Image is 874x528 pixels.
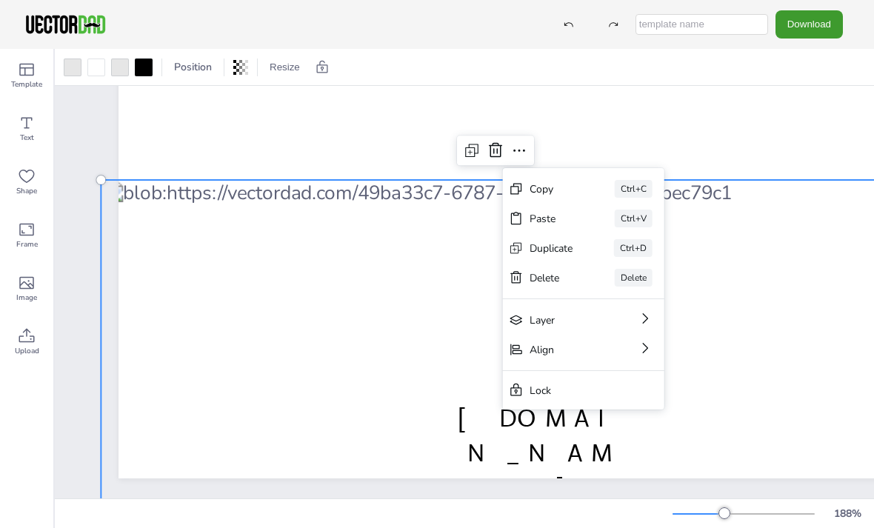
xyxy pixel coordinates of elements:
div: Duplicate [530,241,573,255]
input: template name [636,14,768,35]
button: Download [775,10,843,38]
div: Delete [615,269,653,287]
span: Template [11,78,42,90]
div: Layer [530,313,596,327]
span: Frame [16,238,38,250]
div: Delete [530,271,573,285]
span: Image [16,292,37,304]
span: Upload [15,345,39,357]
div: 188 % [830,507,865,521]
span: [DOMAIN_NAME] [458,403,630,504]
span: Shape [16,185,37,197]
div: Ctrl+C [615,180,653,198]
span: Text [20,132,34,144]
div: Align [530,343,596,357]
div: Ctrl+V [615,210,653,227]
img: VectorDad-1.png [24,13,107,36]
div: Paste [530,212,573,226]
span: Position [171,60,215,74]
div: Ctrl+D [614,239,653,257]
button: Resize [264,56,306,79]
div: Copy [530,182,573,196]
div: Lock [530,384,617,398]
